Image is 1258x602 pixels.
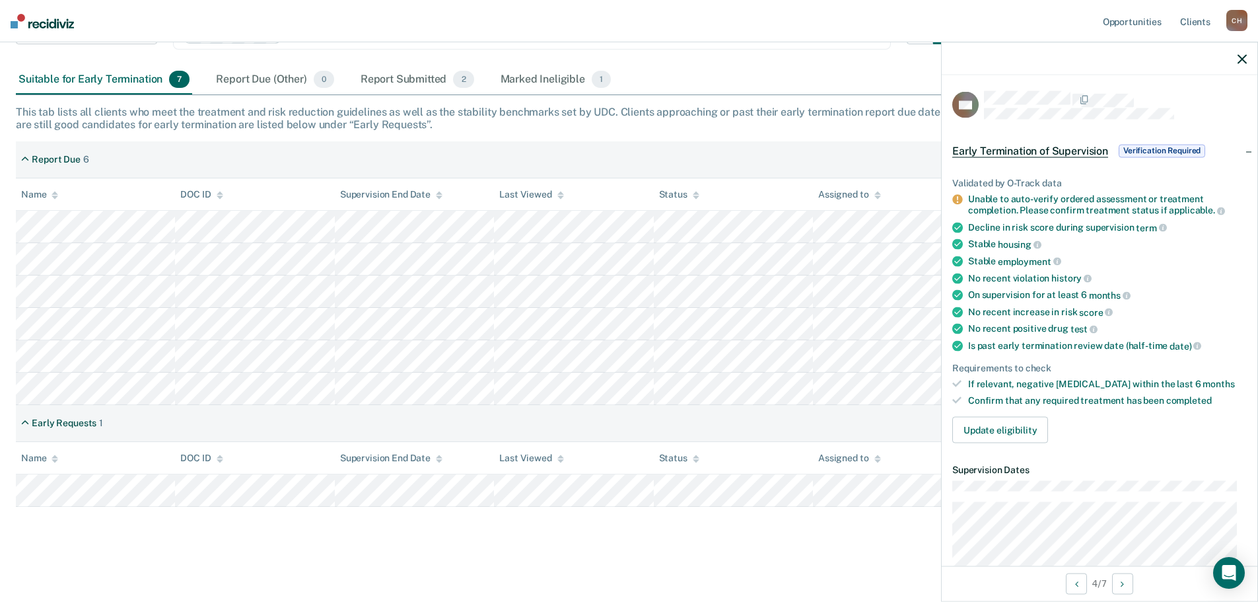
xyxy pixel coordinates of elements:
[453,71,473,88] span: 2
[1213,557,1245,589] div: Open Intercom Messenger
[498,65,614,94] div: Marked Ineligible
[340,189,442,200] div: Supervision End Date
[83,154,89,165] div: 6
[499,453,563,464] div: Last Viewed
[1119,144,1205,157] span: Verification Required
[998,256,1061,266] span: employment
[968,340,1247,352] div: Is past early termination review date (half-time
[968,194,1247,216] div: Unable to auto-verify ordered assessment or treatment completion. Please confirm treatment status...
[1070,324,1098,334] span: test
[952,464,1247,475] dt: Supervision Dates
[968,379,1247,390] div: If relevant, negative [MEDICAL_DATA] within the last 6
[968,289,1247,301] div: On supervision for at least 6
[952,144,1108,157] span: Early Termination of Supervision
[968,239,1247,250] div: Stable
[942,566,1257,601] div: 4 / 7
[169,71,190,88] span: 7
[1203,379,1234,389] span: months
[16,65,192,94] div: Suitable for Early Termination
[942,130,1257,172] div: Early Termination of SupervisionVerification Required
[968,395,1247,406] div: Confirm that any required treatment has been
[499,189,563,200] div: Last Viewed
[968,306,1247,318] div: No recent increase in risk
[358,65,477,94] div: Report Submitted
[1089,289,1131,300] span: months
[314,71,334,88] span: 0
[1136,222,1166,233] span: term
[1166,395,1212,406] span: completed
[968,272,1247,284] div: No recent violation
[952,362,1247,373] div: Requirements to check
[968,255,1247,267] div: Stable
[21,189,58,200] div: Name
[998,239,1041,250] span: housing
[592,71,611,88] span: 1
[32,418,96,429] div: Early Requests
[659,453,699,464] div: Status
[340,453,442,464] div: Supervision End Date
[11,14,74,28] img: Recidiviz
[968,323,1247,335] div: No recent positive drug
[1079,307,1113,317] span: score
[968,221,1247,233] div: Decline in risk score during supervision
[952,416,1048,443] button: Update eligibility
[1112,573,1133,594] button: Next Opportunity
[1051,273,1092,283] span: history
[952,177,1247,188] div: Validated by O-Track data
[1066,573,1087,594] button: Previous Opportunity
[1170,340,1201,351] span: date)
[818,189,880,200] div: Assigned to
[180,453,223,464] div: DOC ID
[32,154,81,165] div: Report Due
[659,189,699,200] div: Status
[180,189,223,200] div: DOC ID
[1226,10,1247,31] div: C H
[818,453,880,464] div: Assigned to
[99,418,103,429] div: 1
[213,65,336,94] div: Report Due (Other)
[16,106,1242,131] div: This tab lists all clients who meet the treatment and risk reduction guidelines as well as the st...
[21,453,58,464] div: Name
